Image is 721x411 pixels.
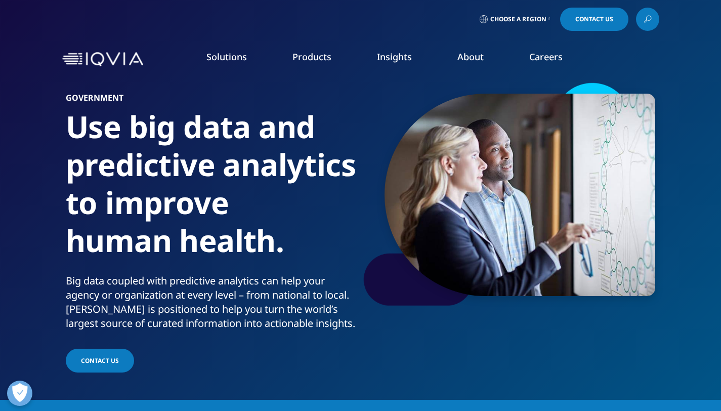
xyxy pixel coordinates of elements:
div: Big data coupled with predictive analytics can help your agency or organization at every level – ... [66,274,357,331]
a: Contact Us [560,8,628,31]
img: IQVIA Healthcare Information Technology and Pharma Clinical Research Company [62,52,143,67]
button: Open Preferences [7,381,32,406]
a: Contact Us [66,349,134,373]
span: Contact Us [81,356,119,365]
a: About [457,51,484,63]
a: Products [292,51,331,63]
img: 549_custom-photo_professionals-analyzing-screen_600.jpg [385,94,655,296]
a: Careers [529,51,563,63]
span: Choose a Region [490,15,546,23]
a: Solutions [206,51,247,63]
span: Contact Us [575,16,613,22]
a: Insights [377,51,412,63]
nav: Primary [147,35,659,83]
h1: Use big data and predictive analytics to improve human health. [66,108,357,274]
h6: Government [66,94,357,108]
